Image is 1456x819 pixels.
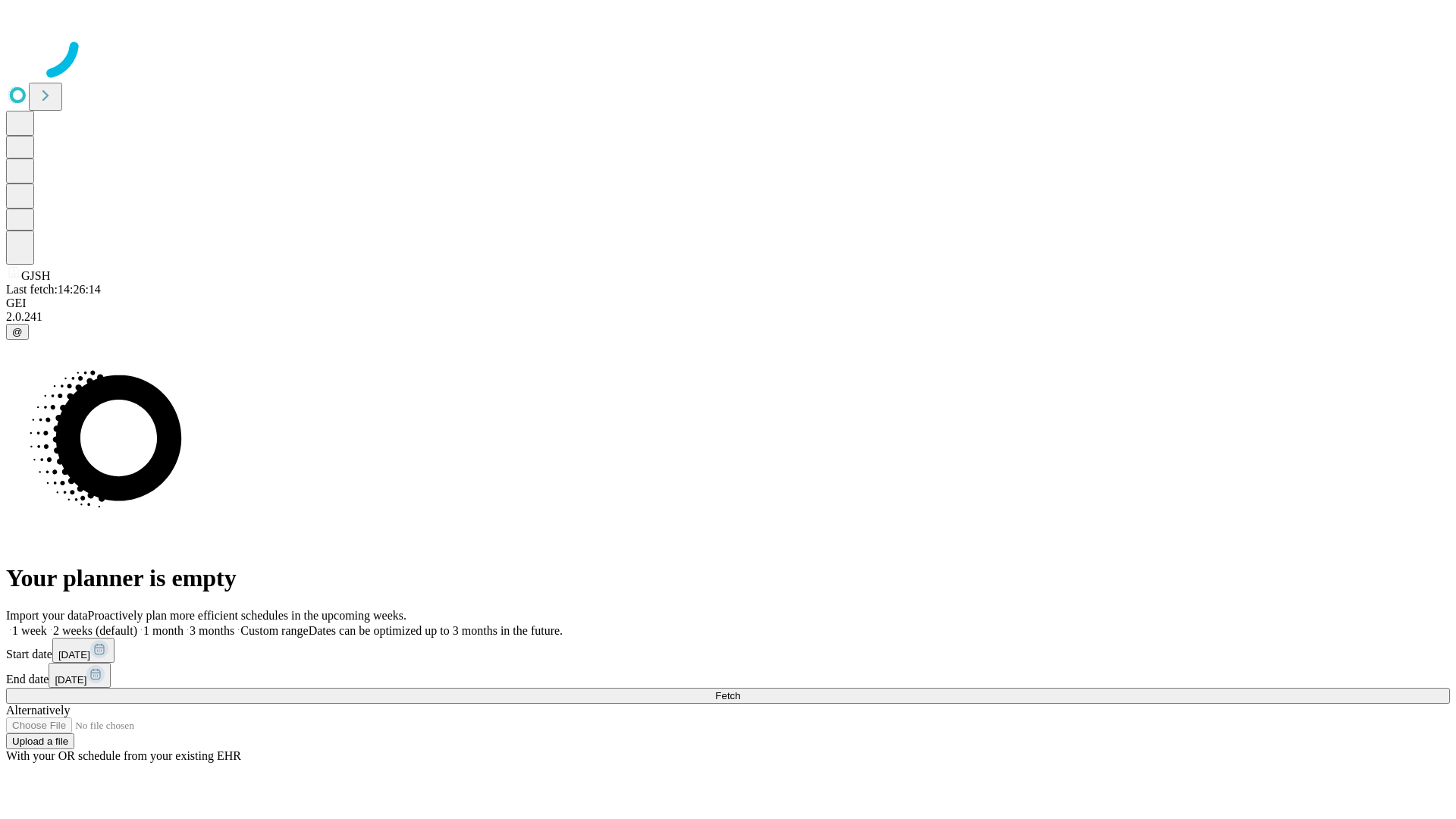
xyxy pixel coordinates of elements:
[6,283,101,296] span: Last fetch: 14:26:14
[6,310,1450,324] div: 2.0.241
[6,749,241,762] span: With your OR schedule from your existing EHR
[6,704,70,717] span: Alternatively
[6,733,74,749] button: Upload a file
[55,674,86,686] span: [DATE]
[52,638,115,663] button: [DATE]
[309,624,563,637] span: Dates can be optimized up to 3 months in the future.
[190,624,234,637] span: 3 months
[49,663,111,688] button: [DATE]
[21,269,50,282] span: GJSH
[12,624,47,637] span: 1 week
[6,638,1450,663] div: Start date
[53,624,137,637] span: 2 weeks (default)
[715,690,740,701] span: Fetch
[240,624,308,637] span: Custom range
[6,564,1450,592] h1: Your planner is empty
[6,688,1450,704] button: Fetch
[6,297,1450,310] div: GEI
[88,609,406,622] span: Proactively plan more efficient schedules in the upcoming weeks.
[12,326,23,337] span: @
[58,649,90,661] span: [DATE]
[143,624,184,637] span: 1 month
[6,324,29,340] button: @
[6,609,88,622] span: Import your data
[6,663,1450,688] div: End date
